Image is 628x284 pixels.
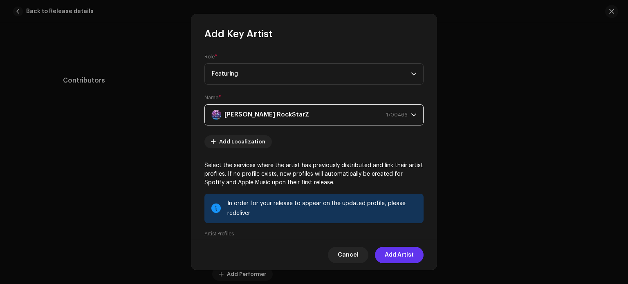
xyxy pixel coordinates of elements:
div: dropdown trigger [411,64,417,84]
span: Featuring [211,64,411,84]
small: Artist Profiles [204,230,234,238]
button: Add Localization [204,135,272,148]
div: dropdown trigger [411,105,417,125]
span: Add Localization [219,134,265,150]
strong: [PERSON_NAME] RockStarZ [224,105,309,125]
span: Add Artist [385,247,414,263]
img: ce83dd7d-6008-46e7-874b-2dbe8e8b348b [211,110,221,120]
span: Add Key Artist [204,27,272,40]
p: Select the services where the artist has previously distributed and link their artist profiles. I... [204,161,424,187]
div: In order for your release to appear on the updated profile, please redeliver [227,199,417,218]
span: Ashu RockStarZ [211,105,411,125]
label: Role [204,54,218,60]
label: Name [204,94,221,101]
button: Cancel [328,247,368,263]
span: 1700466 [386,105,408,125]
span: Cancel [338,247,359,263]
button: Add Artist [375,247,424,263]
